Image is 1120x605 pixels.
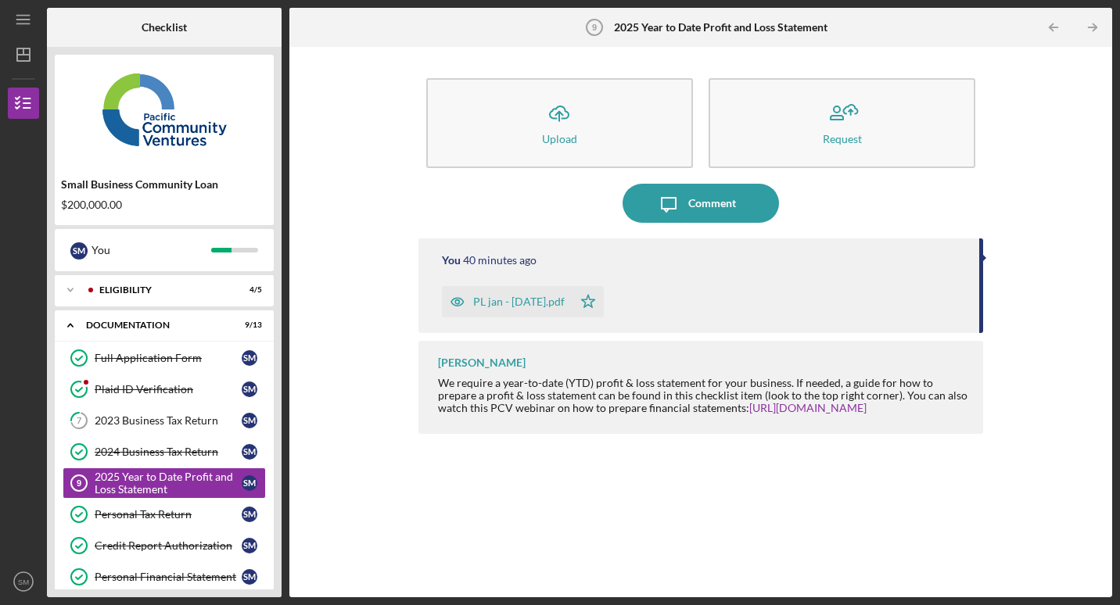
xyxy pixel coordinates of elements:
[86,320,223,330] div: Documentation
[70,242,88,260] div: S M
[823,133,862,145] div: Request
[749,401,867,414] a: [URL][DOMAIN_NAME]
[438,356,526,369] div: [PERSON_NAME]
[463,254,537,267] time: 2025-10-06 17:05
[63,436,266,467] a: 2024 Business Tax ReturnSM
[95,571,242,583] div: Personal Financial Statement
[242,350,257,366] div: S M
[442,254,461,267] div: You
[234,285,262,295] div: 4 / 5
[473,295,565,308] div: PL jan - [DATE].pdf
[63,405,266,436] a: 72023 Business Tax ReturnSM
[8,566,39,597] button: SM
[591,23,596,32] tspan: 9
[77,478,81,488] tspan: 9
[242,413,257,428] div: S M
[99,285,223,295] div: Eligibility
[95,471,242,496] div: 2025 Year to Date Profit and Loss Statement
[95,352,242,364] div: Full Application Form
[688,184,736,223] div: Comment
[95,383,242,396] div: Plaid ID Verification
[438,377,967,414] div: We require a year-to-date (YTD) profit & loss statement for your business. If needed, a guide for...
[63,499,266,530] a: Personal Tax ReturnSM
[242,569,257,585] div: S M
[542,133,577,145] div: Upload
[709,78,975,168] button: Request
[242,381,257,397] div: S M
[242,538,257,553] div: S M
[92,237,211,263] div: You
[63,374,266,405] a: Plaid ID VerificationSM
[61,178,267,191] div: Small Business Community Loan
[426,78,693,168] button: Upload
[63,467,266,499] a: 92025 Year to Date Profit and Loss StatementSM
[18,578,29,586] text: SM
[63,342,266,374] a: Full Application FormSM
[95,508,242,521] div: Personal Tax Return
[95,414,242,427] div: 2023 Business Tax Return
[623,184,779,223] button: Comment
[614,21,827,34] b: 2025 Year to Date Profit and Loss Statement
[242,444,257,460] div: S M
[242,507,257,522] div: S M
[95,446,242,458] div: 2024 Business Tax Return
[234,320,262,330] div: 9 / 13
[242,475,257,491] div: S M
[61,199,267,211] div: $200,000.00
[77,416,82,426] tspan: 7
[55,63,274,156] img: Product logo
[63,561,266,592] a: Personal Financial StatementSM
[442,286,604,317] button: PL jan - [DATE].pdf
[95,539,242,552] div: Credit Report Authorization
[63,530,266,561] a: Credit Report AuthorizationSM
[142,21,187,34] b: Checklist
